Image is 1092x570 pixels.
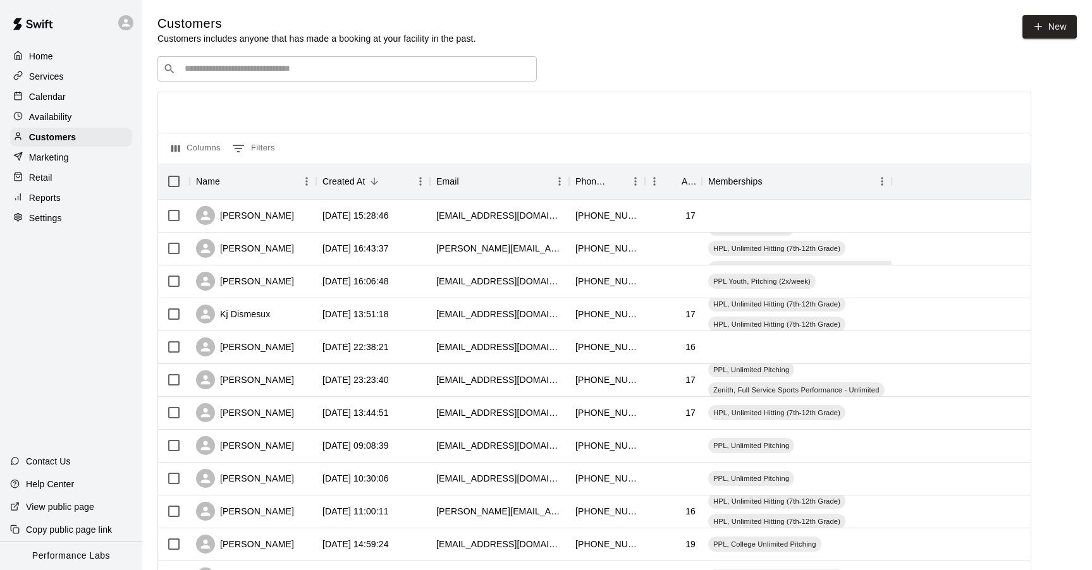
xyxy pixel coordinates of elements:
[575,275,639,288] div: +15022320263
[569,164,645,199] div: Phone Number
[322,505,389,518] div: 2025-07-25 11:00:11
[575,439,639,452] div: +16062339858
[29,90,66,103] p: Calendar
[436,308,563,320] div: kjdismeaux4@gmail.com
[322,164,365,199] div: Created At
[220,173,238,190] button: Sort
[190,164,316,199] div: Name
[322,373,389,386] div: 2025-08-04 23:23:40
[26,500,94,513] p: View public page
[196,535,294,554] div: [PERSON_NAME]
[322,406,389,419] div: 2025-08-04 13:44:51
[685,308,696,320] div: 17
[196,206,294,225] div: [PERSON_NAME]
[365,173,383,190] button: Sort
[196,305,270,324] div: Kj Dismesux
[322,275,389,288] div: 2025-08-11 16:06:48
[411,172,430,191] button: Menu
[29,50,53,63] p: Home
[645,164,702,199] div: Age
[459,173,477,190] button: Sort
[685,406,696,419] div: 17
[196,469,294,488] div: [PERSON_NAME]
[196,502,294,521] div: [PERSON_NAME]
[873,172,892,191] button: Menu
[436,209,563,222] div: bhensley0216@gmail.com
[436,275,563,288] div: ryanred28@outlook.com
[708,408,845,418] span: HPL, Unlimited Hitting (7th-12th Grade)
[575,209,639,222] div: +18596295485
[708,365,794,375] span: PPL, Unlimited Pitching
[575,341,639,353] div: +18593259477
[322,472,389,485] div: 2025-07-29 10:30:06
[10,209,132,227] a: Settings
[708,494,845,509] div: HPL, Unlimited Hitting (7th-12th Grade)
[26,523,112,536] p: Copy public page link
[708,405,845,420] div: HPL, Unlimited Hitting (7th-12th Grade)
[196,436,294,455] div: [PERSON_NAME]
[575,164,608,199] div: Phone Number
[708,438,794,453] div: PPL, Unlimited Pitching
[196,272,294,291] div: [PERSON_NAME]
[708,382,885,397] div: Zenith, Full Service Sports Performance - Unlimited
[196,337,294,356] div: [PERSON_NAME]
[322,308,389,320] div: 2025-08-10 13:51:18
[32,549,110,562] p: Performance Labs
[708,514,845,529] div: HPL, Unlimited Hitting (7th-12th Grade)
[26,455,71,468] p: Contact Us
[229,138,278,159] button: Show filters
[322,209,389,222] div: 2025-08-12 15:28:46
[436,242,563,255] div: mrs.frankenburger@gmail.com
[168,138,224,159] button: Select columns
[1022,15,1077,39] a: New
[708,261,910,276] div: PPL & HPL, Unlimited Pitching and Hitting (7th-12th Grade)
[196,403,294,422] div: [PERSON_NAME]
[316,164,430,199] div: Created At
[157,15,476,32] h5: Customers
[682,164,696,199] div: Age
[10,87,132,106] div: Calendar
[708,264,910,274] span: PPL & HPL, Unlimited Pitching and Hitting (7th-12th Grade)
[436,472,563,485] div: lilyfugate@outlook.com
[29,212,62,224] p: Settings
[763,173,780,190] button: Sort
[10,67,132,86] div: Services
[157,56,537,82] div: Search customers by name or email
[29,70,64,83] p: Services
[708,496,845,506] span: HPL, Unlimited Hitting (7th-12th Grade)
[322,439,389,452] div: 2025-07-31 09:08:39
[10,168,132,187] a: Retail
[575,505,639,518] div: +18594471562
[196,370,294,389] div: [PERSON_NAME]
[708,362,794,377] div: PPL, Unlimited Pitching
[436,373,563,386] div: nthomas0425@gmail.com
[10,148,132,167] a: Marketing
[575,406,639,419] div: +18592704563
[608,173,626,190] button: Sort
[436,164,459,199] div: Email
[708,296,845,312] div: HPL, Unlimited Hitting (7th-12th Grade)
[575,538,639,550] div: +12709037172
[436,341,563,353] div: kylerclaunch3@gmail.com
[708,471,794,486] div: PPL, Unlimited Pitching
[10,128,132,147] a: Customers
[708,274,816,289] div: PPL Youth, Pitching (2x/week)
[708,319,845,329] span: HPL, Unlimited Hitting (7th-12th Grade)
[322,341,389,353] div: 2025-08-05 22:38:21
[685,505,696,518] div: 16
[196,239,294,258] div: [PERSON_NAME]
[575,308,639,320] div: +18595163895
[10,47,132,66] a: Home
[685,341,696,353] div: 16
[708,516,845,526] span: HPL, Unlimited Hitting (7th-12th Grade)
[708,440,794,451] span: PPL, Unlimited Pitching
[322,242,389,255] div: 2025-08-11 16:43:37
[10,188,132,207] a: Reports
[436,406,563,419] div: trippwinton@icloud.com
[575,472,639,485] div: +16064957730
[708,317,845,332] div: HPL, Unlimited Hitting (7th-12th Grade)
[708,299,845,309] span: HPL, Unlimited Hitting (7th-12th Grade)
